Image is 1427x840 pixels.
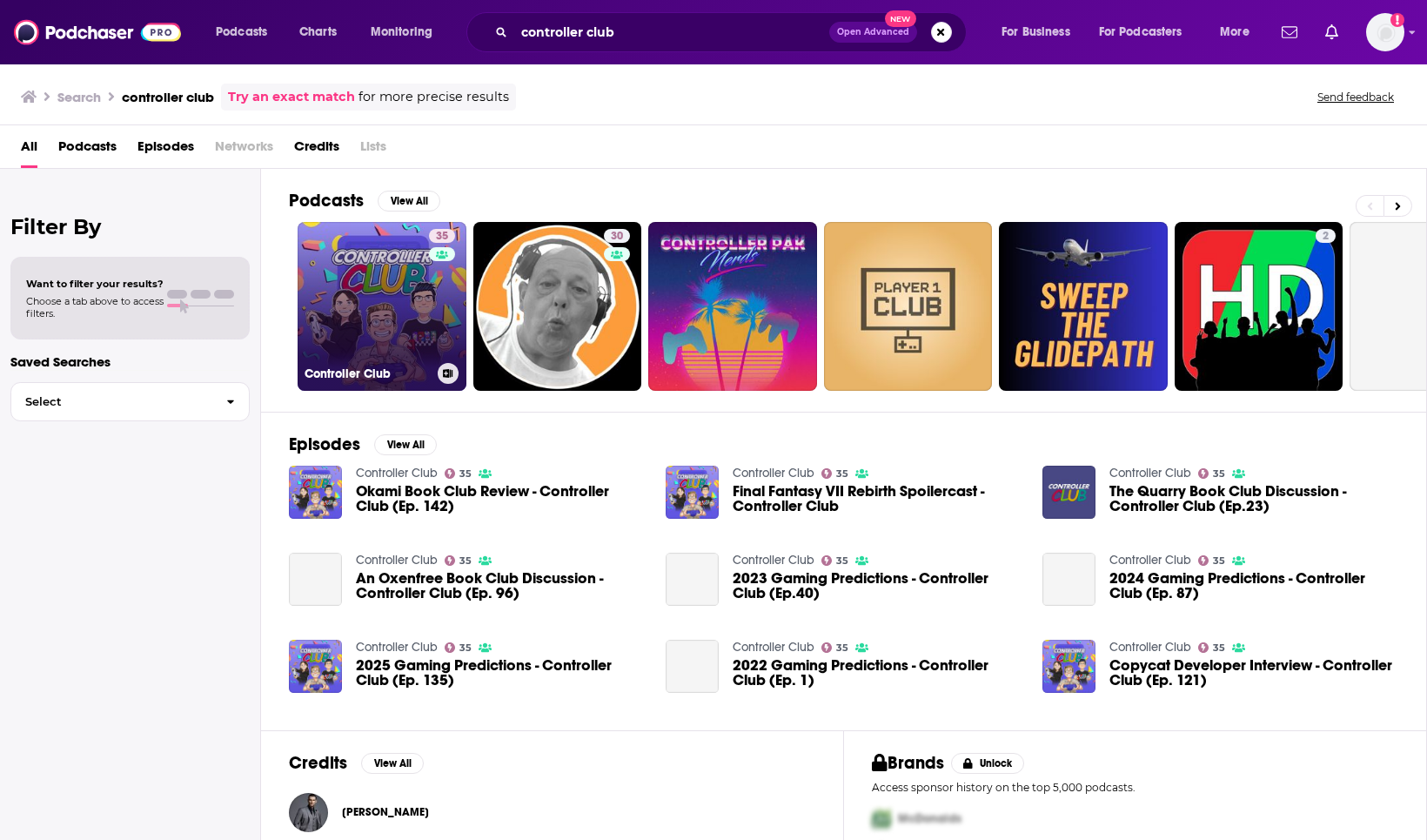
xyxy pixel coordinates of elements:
[473,222,642,391] a: 30
[1109,571,1398,601] a: 2024 Gaming Predictions - Controller Club (Ep. 87)
[459,557,472,565] span: 35
[14,16,181,49] img: Podchaser - Follow, Share and Rate Podcasts
[1318,17,1345,47] a: Show notifications dropdown
[57,89,101,105] h3: Search
[10,353,250,370] p: Saved Searches
[514,18,829,46] input: Search podcasts, credits, & more...
[1198,642,1226,653] a: 35
[1198,468,1226,479] a: 35
[666,553,719,606] a: 2023 Gaming Predictions - Controller Club (Ep.40)
[356,553,438,568] a: Controller Club
[733,571,1022,601] a: 2023 Gaming Predictions - Controller Club (Ep.40)
[898,811,961,826] span: McDonalds
[122,89,214,105] h3: controller club
[1213,470,1225,478] span: 35
[358,18,455,46] button: open menu
[378,191,440,212] button: View All
[289,433,360,455] h2: Episodes
[289,752,347,774] h2: Credits
[1109,484,1398,514] a: The Quarry Book Club Discussion - Controller Club (Ep.23)
[459,470,472,478] span: 35
[445,468,472,479] a: 35
[216,20,267,44] span: Podcasts
[356,640,438,655] a: Controller Club
[1175,222,1343,391] a: 2
[1042,553,1095,606] a: 2024 Gaming Predictions - Controller Club (Ep. 87)
[836,557,848,565] span: 35
[436,228,448,245] span: 35
[445,642,472,653] a: 35
[289,553,342,606] a: An Oxenfree Book Club Discussion - Controller Club (Ep. 96)
[836,470,848,478] span: 35
[298,222,466,391] a: 35Controller Club
[11,396,212,407] span: Select
[611,228,623,245] span: 30
[733,484,1022,514] a: Final Fantasy VII Rebirth Spoilercast - Controller Club
[1323,228,1329,245] span: 2
[1312,90,1399,104] button: Send feedback
[289,190,364,212] h2: Podcasts
[288,18,347,46] a: Charts
[1042,640,1095,693] img: Copycat Developer Interview - Controller Club (Ep. 121)
[356,571,645,601] a: An Oxenfree Book Club Discussion - Controller Club (Ep. 96)
[289,466,342,519] a: Okami Book Club Review - Controller Club (Ep. 142)
[865,801,898,837] img: First Pro Logo
[733,640,814,655] a: Controller Club
[374,434,437,455] button: View All
[604,229,630,243] a: 30
[666,640,719,693] a: 2022 Gaming Predictions - Controller Club (Ep. 1)
[204,18,290,46] button: open menu
[733,553,814,568] a: Controller Club
[1042,466,1095,519] img: The Quarry Book Club Discussion - Controller Club (Ep.23)
[289,752,424,774] a: CreditsView All
[1109,640,1191,655] a: Controller Club
[305,366,431,381] h3: Controller Club
[10,214,250,239] h2: Filter By
[1220,20,1249,44] span: More
[445,555,472,566] a: 35
[356,658,645,688] a: 2025 Gaming Predictions - Controller Club (Ep. 135)
[289,784,815,840] button: Paul GliddenPaul Glidden
[289,433,437,455] a: EpisodesView All
[829,22,917,43] button: Open AdvancedNew
[356,466,438,480] a: Controller Club
[1208,18,1271,46] button: open menu
[666,466,719,519] a: Final Fantasy VII Rebirth Spoilercast - Controller Club
[1213,557,1225,565] span: 35
[58,132,117,168] a: Podcasts
[1366,13,1404,51] img: User Profile
[1275,17,1304,47] a: Show notifications dropdown
[360,132,386,168] span: Lists
[299,20,337,44] span: Charts
[371,20,432,44] span: Monitoring
[289,190,440,212] a: PodcastsView All
[836,644,848,652] span: 35
[137,132,194,168] a: Episodes
[483,12,983,52] div: Search podcasts, credits, & more...
[215,132,273,168] span: Networks
[989,18,1092,46] button: open menu
[26,295,164,319] span: Choose a tab above to access filters.
[1366,13,1404,51] span: Logged in as sarahhallprinc
[21,132,37,168] a: All
[26,278,164,290] span: Want to filter your results?
[294,132,339,168] a: Credits
[289,640,342,693] img: 2025 Gaming Predictions - Controller Club (Ep. 135)
[885,10,916,27] span: New
[289,793,328,832] img: Paul Glidden
[821,642,849,653] a: 35
[733,658,1022,688] a: 2022 Gaming Predictions - Controller Club (Ep. 1)
[1109,658,1398,688] a: Copycat Developer Interview - Controller Club (Ep. 121)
